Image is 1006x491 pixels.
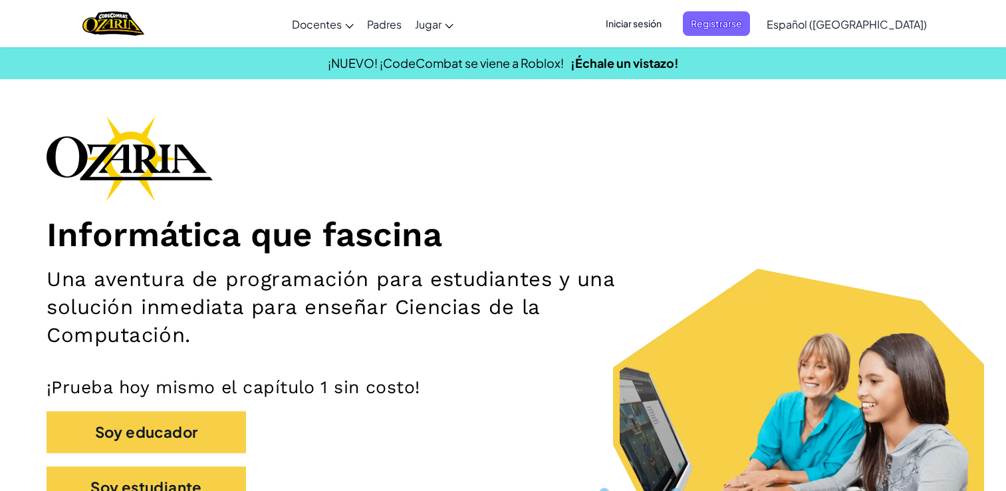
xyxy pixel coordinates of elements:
img: Ozaria branding logo [47,116,213,201]
button: Iniciar sesión [598,11,670,36]
a: Jugar [408,6,460,42]
h1: Informática que fascina [47,214,959,255]
span: Docentes [292,17,342,31]
a: Padres [360,6,408,42]
a: Docentes [285,6,360,42]
h2: Una aventura de programación para estudiantes y una solución inmediata para enseñar Ciencias de l... [47,265,658,349]
a: Español ([GEOGRAPHIC_DATA]) [760,6,934,42]
button: Soy educador [47,411,246,453]
a: ¡Échale un vistazo! [570,55,679,71]
p: ¡Prueba hoy mismo el capítulo 1 sin costo! [47,376,959,398]
a: Ozaria by CodeCombat logo [82,10,144,37]
span: Jugar [415,17,441,31]
button: Registrarse [683,11,750,36]
img: Home [82,10,144,37]
span: Español ([GEOGRAPHIC_DATA]) [767,17,927,31]
span: ¡NUEVO! ¡CodeCombat se viene a Roblox! [328,55,564,71]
